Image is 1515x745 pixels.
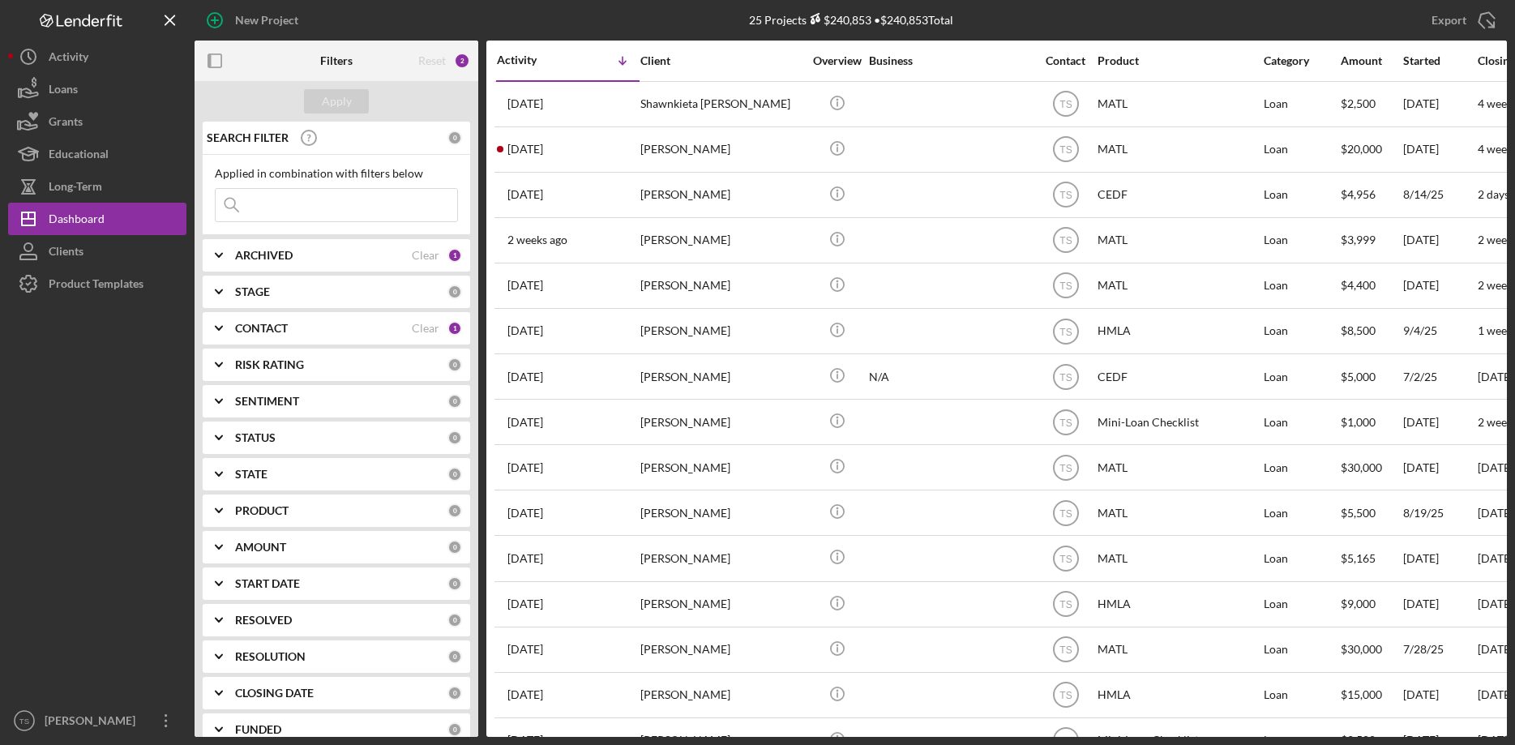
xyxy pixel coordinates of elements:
div: MATL [1098,128,1260,171]
div: 0 [447,540,462,554]
text: TS [1059,280,1072,292]
div: 0 [447,430,462,445]
text: TS [1059,99,1072,110]
button: Activity [8,41,186,73]
div: [PERSON_NAME] [640,446,802,489]
div: Loan [1264,264,1339,307]
text: TS [1059,554,1072,565]
text: TS [1059,326,1072,337]
div: [DATE] [1403,674,1476,717]
div: 1 [447,248,462,263]
div: 0 [447,576,462,591]
b: AMOUNT [235,541,286,554]
div: Loan [1264,83,1339,126]
span: $4,400 [1341,278,1376,292]
time: [DATE] [1478,687,1513,701]
div: MATL [1098,537,1260,580]
button: Grants [8,105,186,138]
div: HMLA [1098,583,1260,626]
div: Educational [49,138,109,174]
div: 8/19/25 [1403,491,1476,534]
div: 0 [447,394,462,409]
time: [DATE] [1478,506,1513,520]
div: [PERSON_NAME] [640,537,802,580]
div: Long-Term [49,170,102,207]
span: $1,000 [1341,415,1376,429]
span: $5,165 [1341,551,1376,565]
div: Started [1403,54,1476,67]
time: 1 week [1478,323,1513,337]
div: [PERSON_NAME] [640,219,802,262]
b: Filters [320,54,353,67]
a: Product Templates [8,268,186,300]
time: 2025-07-28 23:39 [507,643,543,656]
div: Contact [1035,54,1096,67]
div: [PERSON_NAME] [640,264,802,307]
text: TS [1059,599,1072,610]
span: $5,500 [1341,506,1376,520]
div: Reset [418,54,446,67]
b: SENTIMENT [235,395,299,408]
div: 8/14/25 [1403,173,1476,216]
text: TS [1059,462,1072,473]
div: MATL [1098,83,1260,126]
div: [DATE] [1403,583,1476,626]
div: New Project [235,4,298,36]
div: Export [1432,4,1466,36]
div: Activity [497,54,568,66]
button: Clients [8,235,186,268]
div: Loan [1264,674,1339,717]
div: 0 [447,358,462,372]
div: 7/28/25 [1403,628,1476,671]
time: 2025-09-23 15:56 [507,97,543,110]
div: 7/2/25 [1403,355,1476,398]
div: CEDF [1098,355,1260,398]
div: [PERSON_NAME] [640,628,802,671]
button: Apply [304,89,369,113]
div: Client [640,54,802,67]
div: Loan [1264,400,1339,443]
b: RESOLUTION [235,650,306,663]
div: Shawnkieta [PERSON_NAME] [640,83,802,126]
time: [DATE] [1478,460,1513,474]
b: STATUS [235,431,276,444]
div: Loan [1264,628,1339,671]
div: MATL [1098,446,1260,489]
div: Loan [1264,583,1339,626]
div: Product Templates [49,268,143,304]
b: PRODUCT [235,504,289,517]
button: Long-Term [8,170,186,203]
div: Clear [412,322,439,335]
div: CEDF [1098,173,1260,216]
div: 2 [454,53,470,69]
time: 2025-08-21 19:31 [507,507,543,520]
div: [DATE] [1403,219,1476,262]
div: [PERSON_NAME] [640,128,802,171]
div: Loan [1264,491,1339,534]
div: MATL [1098,491,1260,534]
div: [PERSON_NAME] [640,173,802,216]
div: [DATE] [1403,83,1476,126]
a: Educational [8,138,186,170]
div: [PERSON_NAME] [640,310,802,353]
text: TS [1059,690,1072,701]
button: TS[PERSON_NAME] [8,704,186,737]
b: ARCHIVED [235,249,293,262]
time: [DATE] [1478,597,1513,610]
div: 0 [447,467,462,482]
div: 25 Projects • $240,853 Total [749,13,953,27]
div: Applied in combination with filters below [215,167,458,180]
div: Business [869,54,1031,67]
div: [PERSON_NAME] [640,583,802,626]
b: START DATE [235,577,300,590]
div: [PERSON_NAME] [640,491,802,534]
div: [PERSON_NAME] [640,355,802,398]
div: [DATE] [1403,537,1476,580]
span: $5,000 [1341,370,1376,383]
time: 2 days [1478,187,1509,201]
div: HMLA [1098,310,1260,353]
span: $3,999 [1341,233,1376,246]
div: Loan [1264,310,1339,353]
